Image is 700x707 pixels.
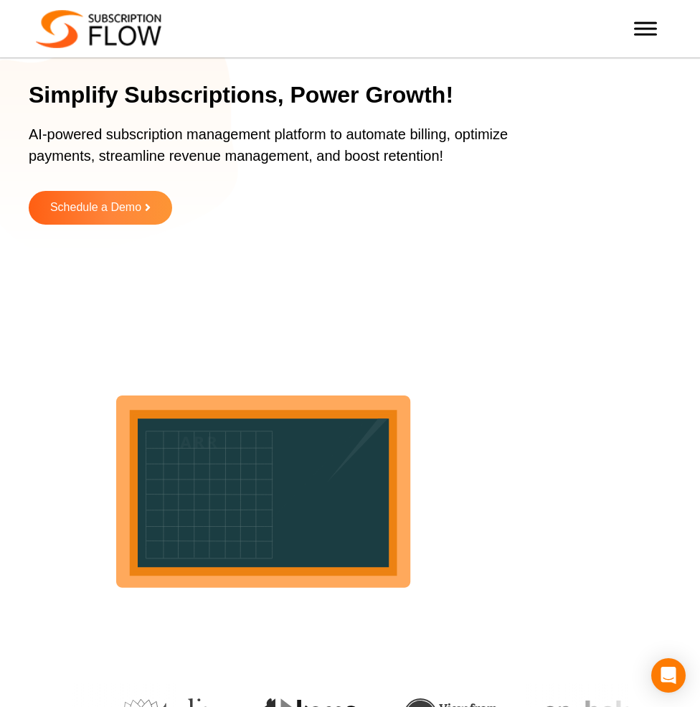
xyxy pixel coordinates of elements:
img: Subscriptionflow [36,10,161,48]
h1: Simplify Subscriptions, Power Growth! [29,80,653,109]
button: Toggle Menu [634,22,657,35]
span: Schedule a Demo [50,202,141,214]
a: Schedule a Demo [29,191,172,225]
p: AI-powered subscription management platform to automate billing, optimize payments, streamline re... [29,123,516,181]
div: Open Intercom Messenger [651,658,686,693]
